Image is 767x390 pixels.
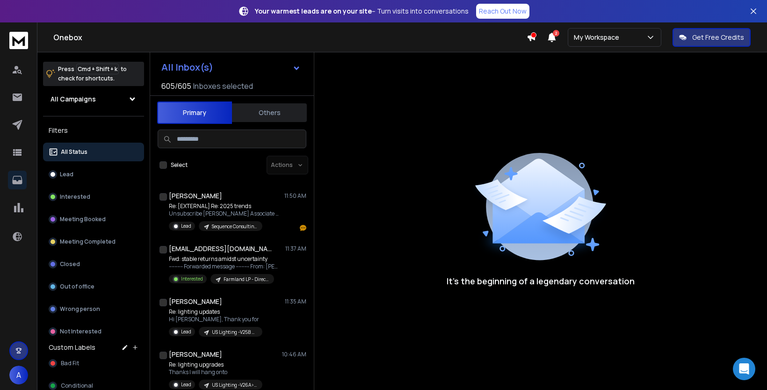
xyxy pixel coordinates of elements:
[43,277,144,296] button: Out of office
[43,210,144,229] button: Meeting Booked
[161,80,191,92] span: 605 / 605
[181,328,191,335] p: Lead
[193,80,253,92] h3: Inboxes selected
[169,263,281,270] p: ---------- Forwarded message --------- From: [PERSON_NAME]
[553,30,559,36] span: 2
[60,283,94,290] p: Out of office
[171,161,188,169] label: Select
[169,244,272,253] h1: [EMAIL_ADDRESS][DOMAIN_NAME]
[43,90,144,108] button: All Campaigns
[60,328,101,335] p: Not Interested
[692,33,744,42] p: Get Free Credits
[224,276,268,283] p: Farmland LP - Direct Channel - Rani
[60,216,106,223] p: Meeting Booked
[574,33,623,42] p: My Workspace
[60,193,90,201] p: Interested
[60,305,100,313] p: Wrong person
[212,382,257,389] p: US Lighting -V26A>Real Estate - [PERSON_NAME]
[181,275,203,282] p: Interested
[43,188,144,206] button: Interested
[255,7,469,16] p: – Turn visits into conversations
[76,64,119,74] span: Cmd + Shift + k
[479,7,527,16] p: Reach Out Now
[285,245,306,253] p: 11:37 AM
[154,58,308,77] button: All Inbox(s)
[58,65,127,83] p: Press to check for shortcuts.
[161,63,213,72] h1: All Inbox(s)
[181,223,191,230] p: Lead
[61,382,93,390] span: Conditional
[43,322,144,341] button: Not Interested
[9,366,28,384] button: A
[43,232,144,251] button: Meeting Completed
[169,350,222,359] h1: [PERSON_NAME]
[212,329,257,336] p: US Lighting -V25B >Manufacturing - [PERSON_NAME]
[181,381,191,388] p: Lead
[447,274,635,288] p: It’s the beginning of a legendary conversation
[169,368,262,376] p: Thanks I will hang onto
[43,300,144,318] button: Wrong person
[169,202,281,210] p: Re: [EXTERNAL] Re: 2025 trends
[49,343,95,352] h3: Custom Labels
[61,360,79,367] span: Bad Fit
[60,260,80,268] p: Closed
[169,297,222,306] h1: [PERSON_NAME]
[60,171,73,178] p: Lead
[43,255,144,274] button: Closed
[51,94,96,104] h1: All Campaigns
[61,148,87,156] p: All Status
[673,28,751,47] button: Get Free Credits
[169,255,281,263] p: Fwd: stable returns amidst uncertainty
[157,101,232,124] button: Primary
[43,354,144,373] button: Bad Fit
[43,143,144,161] button: All Status
[53,32,527,43] h1: Onebox
[43,124,144,137] h3: Filters
[169,361,262,368] p: Re: lighting upgrades
[169,316,262,323] p: Hi [PERSON_NAME], Thank you for
[476,4,529,19] a: Reach Out Now
[43,165,144,184] button: Lead
[285,298,306,305] p: 11:35 AM
[9,32,28,49] img: logo
[212,223,257,230] p: Sequence Consulting - V23 – Trends Report Campaign (All Titles) - [PERSON_NAME]
[284,192,306,200] p: 11:50 AM
[232,102,307,123] button: Others
[255,7,372,15] strong: Your warmest leads are on your site
[169,308,262,316] p: Re: lighting updates
[169,191,222,201] h1: [PERSON_NAME]
[60,238,116,246] p: Meeting Completed
[733,358,755,380] div: Open Intercom Messenger
[169,210,281,217] p: Unsubscribe [PERSON_NAME] Associate Director
[282,351,306,358] p: 10:46 AM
